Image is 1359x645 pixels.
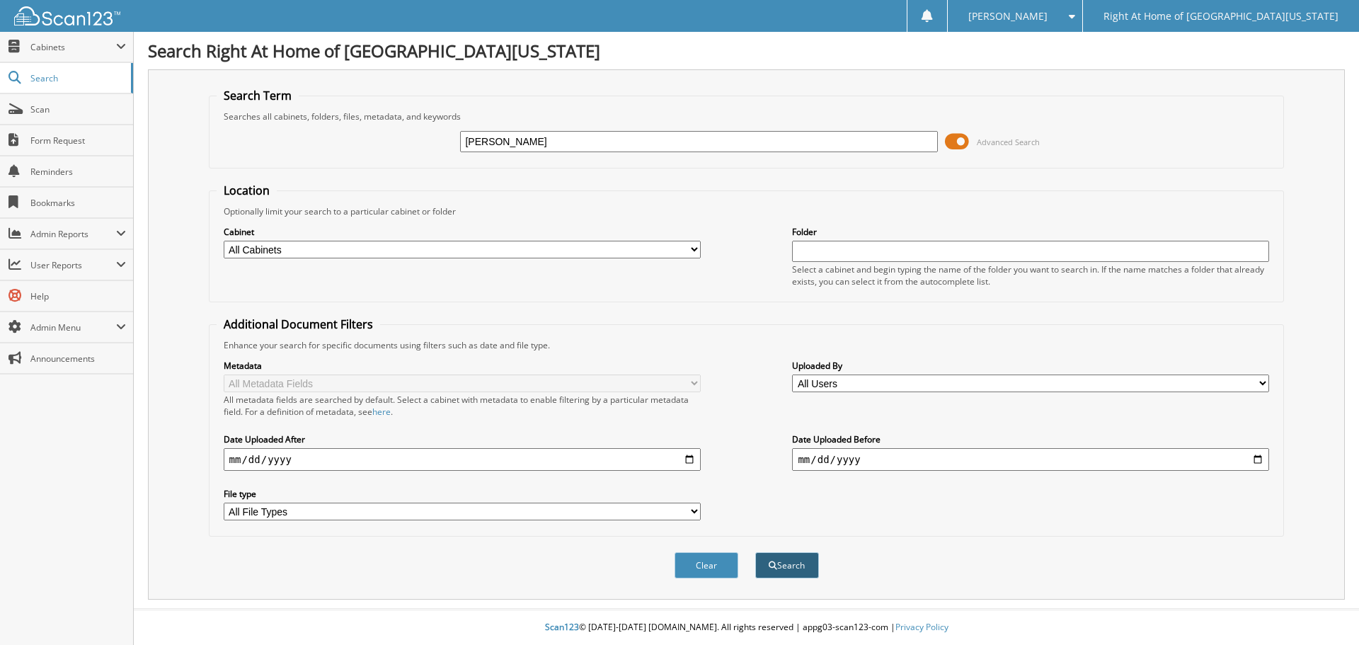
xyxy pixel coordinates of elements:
legend: Additional Document Filters [217,316,380,332]
span: User Reports [30,259,116,271]
span: Announcements [30,353,126,365]
button: Search [755,552,819,578]
div: Searches all cabinets, folders, files, metadata, and keywords [217,110,1277,122]
span: Cabinets [30,41,116,53]
div: © [DATE]-[DATE] [DOMAIN_NAME]. All rights reserved | appg03-scan123-com | [134,610,1359,645]
label: Date Uploaded Before [792,433,1269,445]
input: end [792,448,1269,471]
label: Cabinet [224,226,701,238]
label: File type [224,488,701,500]
span: Right At Home of [GEOGRAPHIC_DATA][US_STATE] [1103,12,1338,21]
span: Help [30,290,126,302]
a: here [372,406,391,418]
a: Privacy Policy [895,621,948,633]
button: Clear [675,552,738,578]
span: Form Request [30,135,126,147]
span: Search [30,72,124,84]
img: scan123-logo-white.svg [14,6,120,25]
div: Enhance your search for specific documents using filters such as date and file type. [217,339,1277,351]
span: Scan [30,103,126,115]
span: Admin Menu [30,321,116,333]
span: Admin Reports [30,228,116,240]
legend: Search Term [217,88,299,103]
span: Bookmarks [30,197,126,209]
iframe: Chat Widget [1288,577,1359,645]
div: Select a cabinet and begin typing the name of the folder you want to search in. If the name match... [792,263,1269,287]
label: Uploaded By [792,360,1269,372]
h1: Search Right At Home of [GEOGRAPHIC_DATA][US_STATE] [148,39,1345,62]
label: Date Uploaded After [224,433,701,445]
legend: Location [217,183,277,198]
label: Metadata [224,360,701,372]
div: Optionally limit your search to a particular cabinet or folder [217,205,1277,217]
div: All metadata fields are searched by default. Select a cabinet with metadata to enable filtering b... [224,394,701,418]
span: Scan123 [545,621,579,633]
input: start [224,448,701,471]
label: Folder [792,226,1269,238]
span: Advanced Search [977,137,1040,147]
span: Reminders [30,166,126,178]
span: [PERSON_NAME] [968,12,1048,21]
